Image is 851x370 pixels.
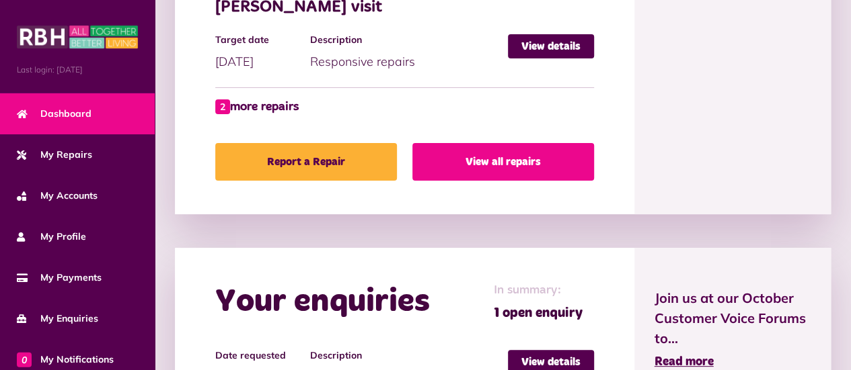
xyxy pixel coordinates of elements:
h4: Description [310,350,501,361]
a: View all repairs [412,143,594,181]
span: 2 [215,99,230,114]
span: Last login: [DATE] [17,64,138,76]
h4: Target date [215,34,303,46]
span: My Profile [17,230,86,244]
span: 0 [17,352,32,367]
a: 2 more repairs [215,98,299,116]
span: My Enquiries [17,312,98,326]
span: Join us at our October Customer Voice Forums to... [655,288,811,349]
span: My Accounts [17,189,98,203]
a: Report a Repair [215,143,397,181]
span: My Repairs [17,148,92,162]
img: MyRBH [17,24,138,50]
span: In summary: [494,281,583,299]
h4: Date requested [215,350,303,361]
h2: Your enquiries [215,283,430,322]
span: My Notifications [17,353,114,367]
div: Responsive repairs [310,34,508,71]
span: Read more [655,356,714,368]
div: [DATE] [215,34,310,71]
span: 1 open enquiry [494,303,583,323]
span: Dashboard [17,107,91,121]
h4: Description [310,34,501,46]
span: My Payments [17,271,102,285]
a: View details [508,34,594,58]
